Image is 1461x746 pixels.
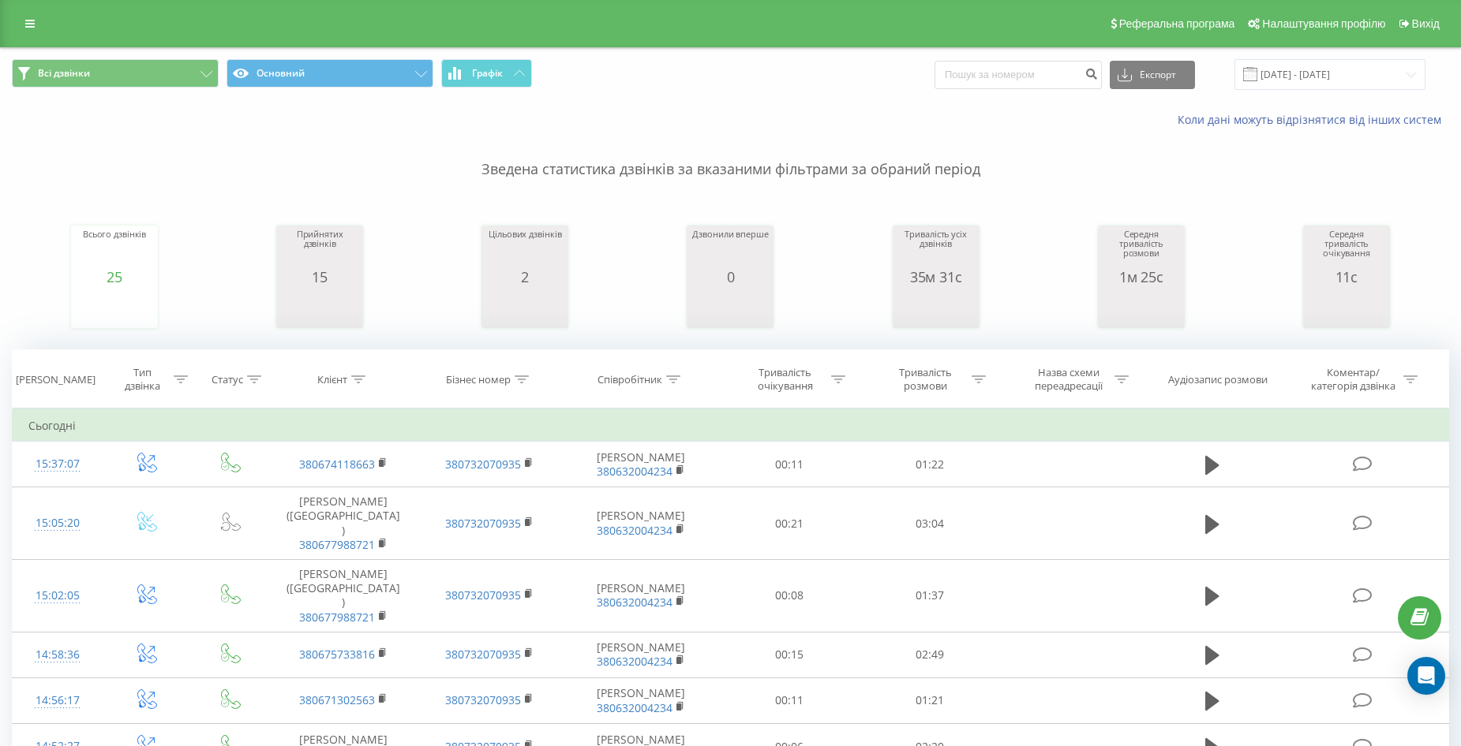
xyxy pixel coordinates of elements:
[446,373,511,386] div: Бізнес номер
[227,59,433,88] button: Основний
[28,449,86,479] div: 15:37:07
[317,373,347,386] div: Клієнт
[472,68,503,79] span: Графік
[860,632,1000,677] td: 02:49
[719,560,860,632] td: 00:08
[562,560,719,632] td: [PERSON_NAME]
[299,610,375,625] a: 380677988721
[1412,17,1440,30] span: Вихід
[270,487,416,560] td: [PERSON_NAME] ([GEOGRAPHIC_DATA])
[445,516,521,531] a: 380732070935
[897,269,976,285] div: 35м 31с
[1407,657,1445,695] div: Open Intercom Messenger
[445,587,521,602] a: 380732070935
[212,373,243,386] div: Статус
[299,537,375,552] a: 380677988721
[445,692,521,707] a: 380732070935
[299,457,375,472] a: 380674118663
[299,647,375,662] a: 380675733816
[597,464,672,479] a: 380632004234
[270,560,416,632] td: [PERSON_NAME] ([GEOGRAPHIC_DATA])
[860,442,1000,487] td: 01:22
[692,269,768,285] div: 0
[860,487,1000,560] td: 03:04
[13,410,1449,442] td: Сьогодні
[280,269,359,285] div: 15
[489,269,561,285] div: 2
[562,677,719,723] td: [PERSON_NAME]
[719,677,860,723] td: 00:11
[935,61,1102,89] input: Пошук за номером
[38,67,90,80] span: Всі дзвінки
[1110,61,1195,89] button: Експорт
[299,692,375,707] a: 380671302563
[489,229,561,269] div: Цільових дзвінків
[692,229,768,269] div: Дзвонили вперше
[719,632,860,677] td: 00:15
[597,523,672,538] a: 380632004234
[12,59,219,88] button: Всі дзвінки
[598,373,662,386] div: Співробітник
[1262,17,1385,30] span: Налаштування профілю
[860,560,1000,632] td: 01:37
[719,487,860,560] td: 00:21
[897,229,976,269] div: Тривалість усіх дзвінків
[116,366,170,393] div: Тип дзвінка
[597,595,672,610] a: 380632004234
[719,442,860,487] td: 00:11
[441,59,532,88] button: Графік
[1026,366,1111,393] div: Назва схеми переадресації
[597,654,672,669] a: 380632004234
[28,508,86,539] div: 15:05:20
[445,457,521,472] a: 380732070935
[562,632,719,677] td: [PERSON_NAME]
[1307,229,1386,269] div: Середня тривалість очікування
[883,366,968,393] div: Тривалість розмови
[445,647,521,662] a: 380732070935
[860,677,1000,723] td: 01:21
[83,269,146,285] div: 25
[280,229,359,269] div: Прийнятих дзвінків
[12,128,1449,180] p: Зведена статистика дзвінків за вказаними фільтрами за обраний період
[83,229,146,269] div: Всього дзвінків
[743,366,827,393] div: Тривалість очікування
[562,442,719,487] td: [PERSON_NAME]
[16,373,96,386] div: [PERSON_NAME]
[562,487,719,560] td: [PERSON_NAME]
[1168,373,1268,386] div: Аудіозапис розмови
[597,700,672,715] a: 380632004234
[1307,269,1386,285] div: 11с
[28,685,86,716] div: 14:56:17
[28,580,86,611] div: 15:02:05
[1102,229,1181,269] div: Середня тривалість розмови
[1307,366,1399,393] div: Коментар/категорія дзвінка
[28,640,86,670] div: 14:58:36
[1178,112,1449,127] a: Коли дані можуть відрізнятися вiд інших систем
[1119,17,1235,30] span: Реферальна програма
[1102,269,1181,285] div: 1м 25с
